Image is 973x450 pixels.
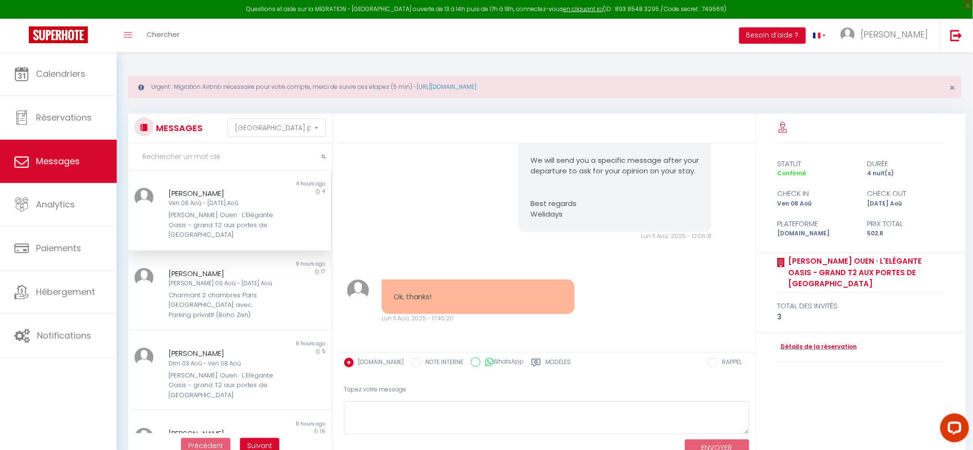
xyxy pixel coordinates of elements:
span: Hébergement [36,286,95,298]
div: statut [771,158,861,170]
div: Charmant 2 chambres Paris [GEOGRAPHIC_DATA] avec Parking privatif (Boho Zen) [168,291,275,320]
div: 502.8 [861,229,951,238]
span: Paiements [36,242,81,254]
div: [PERSON_NAME] [168,268,275,280]
a: ... [PERSON_NAME] [833,19,940,52]
a: en cliquant ici [563,5,603,13]
img: ... [347,280,369,301]
div: 9 hours ago [230,340,332,348]
div: [DOMAIN_NAME] [771,229,861,238]
a: [PERSON_NAME] Ouen · L'Elégante Oasis - grand T2 aux portes de [GEOGRAPHIC_DATA] [785,255,945,290]
span: 5 [322,348,325,355]
div: check out [861,188,951,199]
span: 17 [321,268,325,275]
a: Détails de la réservation [777,342,857,352]
input: Rechercher un mot clé [128,144,332,170]
div: [PERSON_NAME] 09 Aoû - [DATE] Aoû [168,279,275,288]
div: [PERSON_NAME] [168,188,275,199]
div: 9 hours ago [230,260,332,268]
span: Analytics [36,198,75,210]
p: We will send you a specific message after your departure to ask for your opinion on your stay. [530,155,699,177]
div: [DATE] Aoû [861,199,951,208]
div: [PERSON_NAME] [168,428,275,439]
label: RAPPEL [718,358,742,368]
label: NOTE INTERNE [421,358,464,368]
img: ... [134,188,154,207]
span: Messages [36,155,80,167]
pre: Ok, thanks! [394,292,563,303]
button: Close [950,84,955,92]
a: Chercher [139,19,187,52]
div: 9 hours ago [230,420,332,428]
div: Prix total [861,218,951,230]
img: ... [134,348,154,367]
span: × [950,82,955,94]
h3: MESSAGES [154,117,203,139]
div: 4 nuit(s) [861,169,951,178]
div: Tapez votre message [344,378,749,401]
span: 4 [322,188,325,195]
span: Confirmé [777,169,806,177]
div: Ven 08 Aoû - [DATE] Aoû [168,199,275,208]
div: 3 [777,311,945,323]
div: Dim 03 Aoû - Ven 08 Aoû [168,359,275,368]
div: Lun 11 Aoû. 2025 - 12:06:31 [518,232,711,241]
div: Ven 08 Aoû [771,199,861,208]
p: Best regards Welidays [530,198,699,220]
div: 4 hours ago [230,180,332,188]
img: ... [134,268,154,287]
div: [PERSON_NAME] Ouen · L'Elégante Oasis - grand T2 aux portes de [GEOGRAPHIC_DATA] [168,210,275,240]
span: Calendriers [36,68,85,80]
label: Modèles [546,358,571,370]
span: Réservations [36,111,92,123]
span: 19 [320,428,325,435]
div: check in [771,188,861,199]
div: [PERSON_NAME] Ouen · L'Elégante Oasis - grand T2 aux portes de [GEOGRAPHIC_DATA] [168,371,275,400]
img: logout [950,29,962,41]
div: Plateforme [771,218,861,230]
div: Lun 11 Aoû. 2025 - 17:45:20 [382,314,575,323]
span: Notifications [37,329,91,341]
span: [PERSON_NAME] [861,28,928,40]
a: [URL][DOMAIN_NAME] [417,83,476,91]
span: Chercher [146,29,180,39]
label: WhatsApp [480,357,524,368]
img: Super Booking [29,26,88,43]
iframe: LiveChat chat widget [933,410,973,450]
div: Urgent : Migration Airbnb nécessaire pour votre compte, merci de suivre ces étapes (5 min) - [128,76,961,98]
img: ... [841,27,855,42]
label: [DOMAIN_NAME] [354,358,404,368]
button: Besoin d'aide ? [739,27,806,44]
div: durée [861,158,951,170]
div: [PERSON_NAME] [168,348,275,359]
div: total des invités [777,300,945,312]
img: ... [134,428,154,447]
